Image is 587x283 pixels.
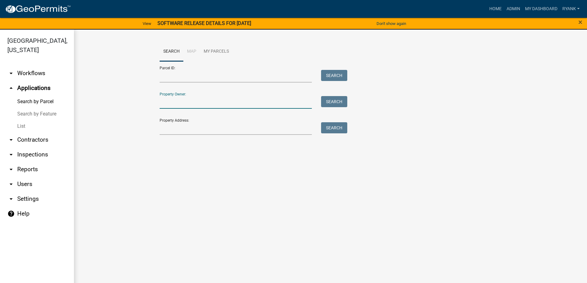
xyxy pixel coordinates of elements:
[7,180,15,188] i: arrow_drop_down
[200,42,233,62] a: My Parcels
[523,3,560,15] a: My Dashboard
[578,18,582,26] span: ×
[7,84,15,92] i: arrow_drop_up
[321,122,347,133] button: Search
[374,18,409,29] button: Don't show again
[578,18,582,26] button: Close
[157,20,251,26] strong: SOFTWARE RELEASE DETAILS FOR [DATE]
[321,70,347,81] button: Search
[7,166,15,173] i: arrow_drop_down
[7,151,15,158] i: arrow_drop_down
[487,3,504,15] a: Home
[560,3,582,15] a: RyanK
[7,136,15,144] i: arrow_drop_down
[7,210,15,217] i: help
[160,42,183,62] a: Search
[321,96,347,107] button: Search
[7,70,15,77] i: arrow_drop_down
[7,195,15,203] i: arrow_drop_down
[140,18,154,29] a: View
[504,3,523,15] a: Admin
